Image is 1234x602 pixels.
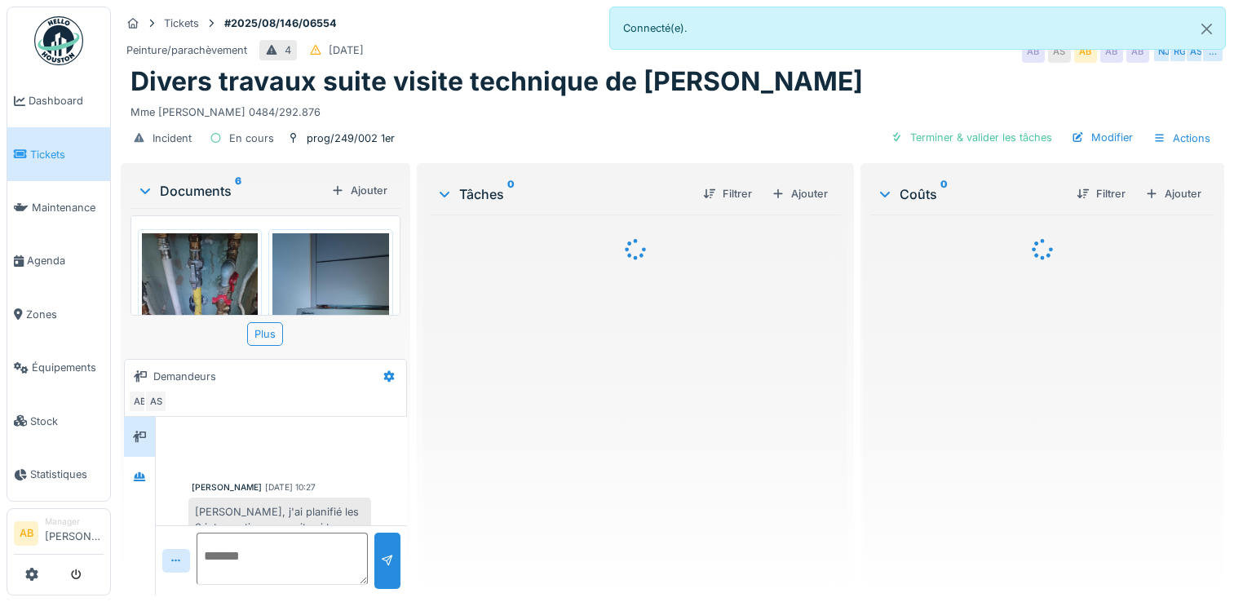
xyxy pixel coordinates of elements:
a: Équipements [7,341,110,394]
div: Ajouter [1139,183,1208,205]
span: Statistiques [30,467,104,482]
li: AB [14,521,38,546]
img: 9otigryjj182glczdqq969n9930d [142,233,258,388]
div: Filtrer [1070,183,1132,205]
div: AB [1126,40,1149,63]
div: AB [128,390,151,413]
span: Agenda [27,253,104,268]
div: Demandeurs [153,369,216,384]
div: … [1201,40,1224,63]
div: Mme [PERSON_NAME] 0484/292.876 [130,98,1214,120]
a: Agenda [7,234,110,287]
a: Maintenance [7,181,110,234]
div: [DATE] 10:27 [265,481,316,494]
div: Ajouter [765,183,834,205]
div: AS [144,390,167,413]
li: [PERSON_NAME] [45,516,104,551]
span: Zones [26,307,104,322]
div: AB [1022,40,1045,63]
div: NJ [1152,40,1175,63]
div: Actions [1146,126,1218,150]
div: Modifier [1065,126,1139,148]
div: Incident [153,131,192,146]
div: Terminer & valider les tâches [884,126,1059,148]
a: Zones [7,288,110,341]
div: AS [1185,40,1208,63]
span: Dashboard [29,93,104,108]
span: Équipements [32,360,104,375]
img: Badge_color-CXgf-gQk.svg [34,16,83,65]
div: [PERSON_NAME] [192,481,262,494]
div: [DATE] [329,42,364,58]
div: Ajouter [325,179,394,201]
div: [PERSON_NAME], j'ai planifié les 3 interventions, ensuite si tu veux biens communiquer au locatai... [188,498,371,573]
span: Maintenance [32,200,104,215]
div: AB [1100,40,1123,63]
button: Close [1188,7,1225,51]
a: Dashboard [7,74,110,127]
div: Filtrer [697,183,759,205]
sup: 6 [235,181,241,201]
div: Documents [137,181,325,201]
h1: Divers travaux suite visite technique de [PERSON_NAME] [130,66,863,97]
a: Statistiques [7,448,110,501]
a: Stock [7,394,110,447]
div: AS [1048,40,1071,63]
div: Manager [45,516,104,528]
div: Tickets [164,15,199,31]
div: Peinture/parachèvement [126,42,247,58]
div: 4 [285,42,291,58]
a: AB Manager[PERSON_NAME] [14,516,104,555]
div: AB [1074,40,1097,63]
img: lr8q2tpwcl2dafvubacyki0zo789 [272,233,388,388]
div: Connecté(e). [609,7,1227,50]
div: Tâches [436,184,690,204]
span: Tickets [30,147,104,162]
div: RG [1169,40,1192,63]
span: Stock [30,414,104,429]
div: Plus [247,322,283,346]
sup: 0 [507,184,515,204]
div: Coûts [877,184,1064,204]
div: prog/249/002 1er [307,131,395,146]
sup: 0 [940,184,948,204]
strong: #2025/08/146/06554 [218,15,343,31]
div: En cours [229,131,274,146]
a: Tickets [7,127,110,180]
